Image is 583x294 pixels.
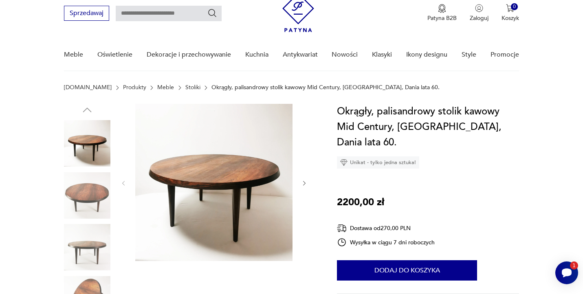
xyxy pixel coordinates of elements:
[123,84,146,91] a: Produkty
[283,39,318,70] a: Antykwariat
[511,3,518,10] div: 0
[245,39,268,70] a: Kuchnia
[147,39,231,70] a: Dekoracje i przechowywanie
[207,8,217,18] button: Szukaj
[337,237,435,247] div: Wysyłka w ciągu 7 dni roboczych
[337,156,419,169] div: Unikat - tylko jedna sztuka!
[340,159,348,166] img: Ikona diamentu
[97,39,132,70] a: Oświetlenie
[470,4,488,22] button: Zaloguj
[64,224,110,270] img: Zdjęcie produktu Okrągły, palisandrowy stolik kawowy Mid Century, Silkeborg, Dania lata 60.
[470,14,488,22] p: Zaloguj
[64,120,110,167] img: Zdjęcie produktu Okrągły, palisandrowy stolik kawowy Mid Century, Silkeborg, Dania lata 60.
[555,261,578,284] iframe: Smartsupp widget button
[185,84,200,91] a: Stoliki
[157,84,174,91] a: Meble
[427,4,457,22] button: Patyna B2B
[337,260,477,281] button: Dodaj do koszyka
[337,223,435,233] div: Dostawa od 270,00 PLN
[332,39,358,70] a: Nowości
[135,104,293,261] img: Zdjęcie produktu Okrągły, palisandrowy stolik kawowy Mid Century, Silkeborg, Dania lata 60.
[337,223,347,233] img: Ikona dostawy
[64,11,109,17] a: Sprzedawaj
[64,39,83,70] a: Meble
[337,195,384,210] p: 2200,00 zł
[427,14,457,22] p: Patyna B2B
[438,4,446,13] img: Ikona medalu
[502,14,519,22] p: Koszyk
[64,84,112,91] a: [DOMAIN_NAME]
[337,104,519,150] h1: Okrągły, palisandrowy stolik kawowy Mid Century, [GEOGRAPHIC_DATA], Dania lata 60.
[462,39,476,70] a: Style
[506,4,514,12] img: Ikona koszyka
[211,84,440,91] p: Okrągły, palisandrowy stolik kawowy Mid Century, [GEOGRAPHIC_DATA], Dania lata 60.
[475,4,483,12] img: Ikonka użytkownika
[64,6,109,21] button: Sprzedawaj
[372,39,392,70] a: Klasyki
[64,172,110,219] img: Zdjęcie produktu Okrągły, palisandrowy stolik kawowy Mid Century, Silkeborg, Dania lata 60.
[427,4,457,22] a: Ikona medaluPatyna B2B
[406,39,447,70] a: Ikony designu
[502,4,519,22] button: 0Koszyk
[491,39,519,70] a: Promocje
